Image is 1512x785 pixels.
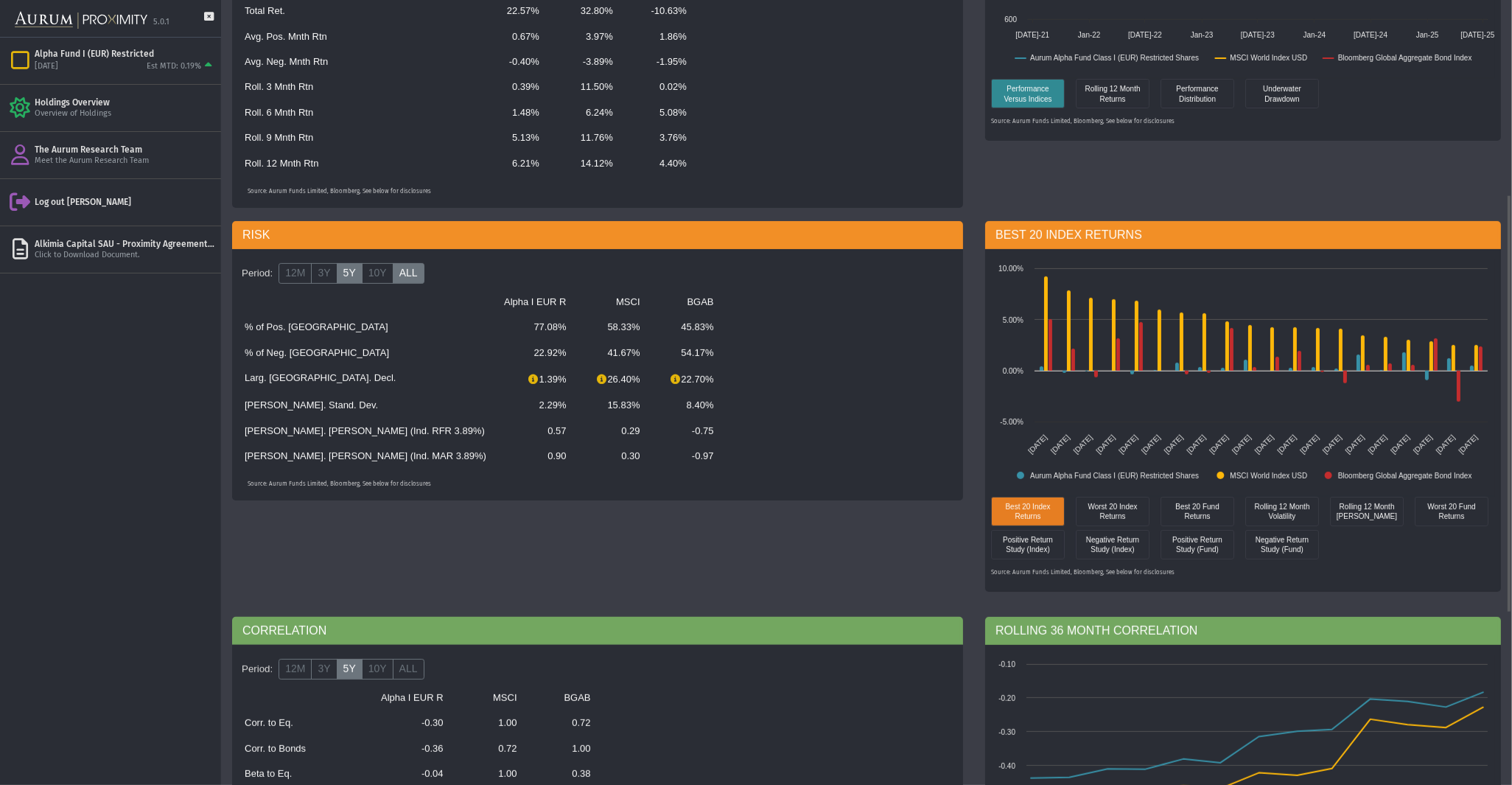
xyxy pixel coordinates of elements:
div: Worst 20 Fund Returns [1418,500,1485,522]
td: 6.24% [548,100,622,125]
td: 0.29 [575,419,649,444]
td: 15.83% [575,393,649,418]
div: Rolling 12 Month Volatility [1245,497,1319,526]
text: [DATE]-23 [1241,31,1275,39]
div: Alkimia Capital SAU - Proximity Agreement and Electronic Access Agreement - Signed.pdf [35,238,215,250]
text: Bloomberg Global Aggregate Bond Index [1338,472,1472,480]
label: 10Y [362,263,393,284]
td: 1.39% [495,366,575,393]
td: 22.70% [649,366,723,393]
td: 1.86% [622,24,696,49]
p: Source: Aurum Funds Limited, Bloomberg, See below for disclosures [248,481,948,489]
td: [PERSON_NAME]. [PERSON_NAME] (Ind. RFR 3.89%) [236,419,495,444]
td: -3.89% [548,49,622,74]
div: Negative Return Study (Fund) [1249,534,1315,555]
text: [DATE] [1298,433,1320,455]
p: Source: Aurum Funds Limited, Bloomberg, See below for disclosures [991,569,1495,577]
text: [DATE] [1026,433,1049,455]
div: Est MTD: 0.19% [147,61,201,72]
td: 5.13% [468,125,548,150]
text: [DATE] [1163,433,1185,455]
td: Larg. [GEOGRAPHIC_DATA]. Decl. [236,366,495,393]
td: -0.75 [649,419,723,444]
label: 3Y [311,263,337,284]
text: -5.00% [1000,418,1023,426]
td: 0.90 [495,444,575,469]
td: -0.30 [372,711,452,736]
text: [DATE] [1208,433,1230,455]
div: The Aurum Research Team [35,144,215,156]
text: [DATE] [1412,433,1434,455]
text: [DATE]-21 [1015,31,1049,39]
td: 45.83% [649,315,723,340]
div: Performance Distribution [1161,79,1234,108]
div: RISK [232,221,963,249]
td: -0.97 [649,444,723,469]
td: 0.57 [495,419,575,444]
text: 5.00% [1003,316,1023,324]
text: [DATE] [1275,433,1298,455]
div: Negative Return Study (Index) [1076,530,1149,559]
div: Rolling 12 Month [PERSON_NAME] [1330,497,1404,526]
div: Overview of Holdings [35,108,215,119]
label: ALL [393,659,424,680]
td: 0.72 [526,711,600,736]
td: % of Pos. [GEOGRAPHIC_DATA] [236,315,495,340]
text: Jan-22 [1078,31,1101,39]
td: 1.48% [468,100,548,125]
div: Rolling 12 Month [PERSON_NAME] [1334,500,1400,522]
p: Source: Aurum Funds Limited, Bloomberg, See below for disclosures [248,188,948,196]
td: 26.40% [575,366,649,393]
text: [DATE]-25 [1460,31,1494,39]
td: 2.29% [495,393,575,418]
div: BEST 20 INDEX RETURNS [985,221,1501,249]
td: 0.39% [468,74,548,100]
text: [DATE]-22 [1128,31,1162,39]
text: [DATE]-24 [1354,31,1387,39]
td: 3.97% [548,24,622,49]
text: [DATE] [1389,433,1411,455]
td: Avg. Neg. Mnth Rtn [236,49,468,74]
div: Positive Return Study (Index) [991,530,1065,559]
div: Alpha Fund I (EUR) Restricted [35,48,215,60]
text: Jan-23 [1191,31,1214,39]
td: Roll. 6 Mnth Rtn [236,100,468,125]
td: 58.33% [575,315,649,340]
text: Jan-25 [1416,31,1439,39]
td: MSCI [452,685,526,711]
td: -0.40% [468,49,548,74]
div: Log out [PERSON_NAME] [35,196,215,208]
div: Holdings Overview [35,97,215,108]
label: 12M [279,263,312,284]
td: 1.00 [526,736,600,761]
div: Period: [236,657,279,682]
text: [DATE] [1094,433,1116,455]
div: Click to Download Document. [35,250,215,261]
div: Best 20 Index Returns [995,500,1061,522]
td: 0.30 [575,444,649,469]
text: [DATE] [1140,433,1162,455]
td: MSCI [575,290,649,315]
text: [DATE] [1072,433,1094,455]
text: 600 [1004,15,1017,24]
div: Performance Versus Indices [995,83,1061,104]
td: Avg. Pos. Mnth Rtn [236,24,468,49]
div: CORRELATION [232,617,963,645]
td: 0.02% [622,74,696,100]
td: 8.40% [649,393,723,418]
text: [DATE] [1185,433,1207,455]
div: Period: [236,261,279,286]
td: Alpha I EUR R [372,685,452,711]
td: Roll. 12 Mnth Rtn [236,151,468,176]
td: 5.08% [622,100,696,125]
div: [DATE] [35,61,58,72]
text: [DATE] [1435,433,1457,455]
td: [PERSON_NAME]. [PERSON_NAME] (Ind. MAR 3.89%) [236,444,495,469]
td: 14.12% [548,151,622,176]
td: -1.95% [622,49,696,74]
div: Rolling 12 Month Returns [1076,79,1149,108]
text: [DATE] [1253,433,1275,455]
div: Worst 20 Fund Returns [1415,497,1488,526]
td: 4.40% [622,151,696,176]
td: BGAB [649,290,723,315]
